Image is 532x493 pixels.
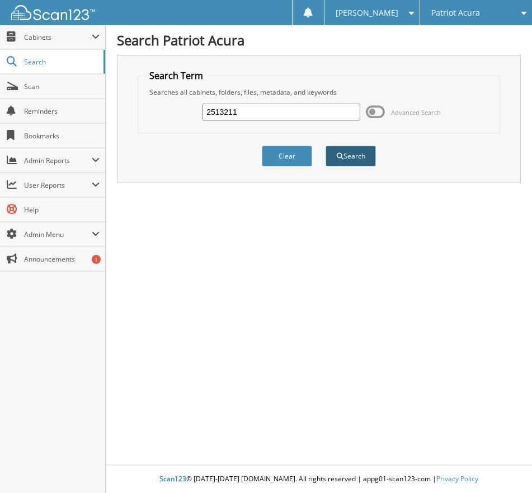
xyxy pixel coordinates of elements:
span: Advanced Search [391,108,441,117]
span: Announcements [24,254,100,264]
legend: Search Term [144,69,209,82]
span: Help [24,205,100,215]
span: Patriot Acura [431,10,480,16]
span: Admin Reports [24,156,92,165]
div: © [DATE]-[DATE] [DOMAIN_NAME]. All rights reserved | appg01-scan123-com | [106,466,532,493]
div: Searches all cabinets, folders, files, metadata, and keywords [144,87,494,97]
span: Search [24,57,98,67]
span: Reminders [24,106,100,116]
div: 1 [92,255,101,264]
span: Bookmarks [24,131,100,141]
iframe: Chat Widget [476,439,532,493]
a: Privacy Policy [436,474,478,483]
h1: Search Patriot Acura [117,31,521,49]
span: Scan123 [159,474,186,483]
span: [PERSON_NAME] [336,10,398,16]
span: Scan [24,82,100,91]
span: Admin Menu [24,230,92,239]
button: Search [326,146,376,166]
img: scan123-logo-white.svg [11,5,95,20]
button: Clear [262,146,312,166]
span: User Reports [24,180,92,190]
span: Cabinets [24,32,92,42]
